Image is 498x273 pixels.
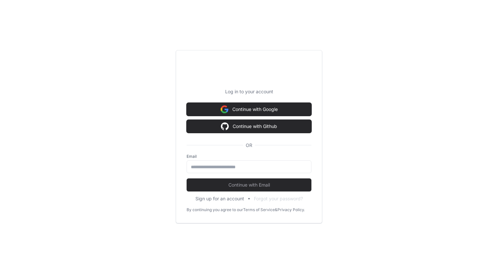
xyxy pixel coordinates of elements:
img: Sign in with google [221,103,228,116]
button: Continue with Google [187,103,311,116]
button: Continue with Email [187,178,311,191]
a: Privacy Policy. [277,207,305,212]
div: & [275,207,277,212]
p: Log in to your account [187,88,311,95]
label: Email [187,154,311,159]
img: Sign in with google [221,120,229,133]
a: Terms of Service [243,207,275,212]
button: Continue with Github [187,120,311,133]
div: By continuing you agree to our [187,207,243,212]
span: OR [243,142,255,149]
button: Forgot your password? [254,195,303,202]
button: Sign up for an account [195,195,244,202]
span: Continue with Email [187,182,311,188]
